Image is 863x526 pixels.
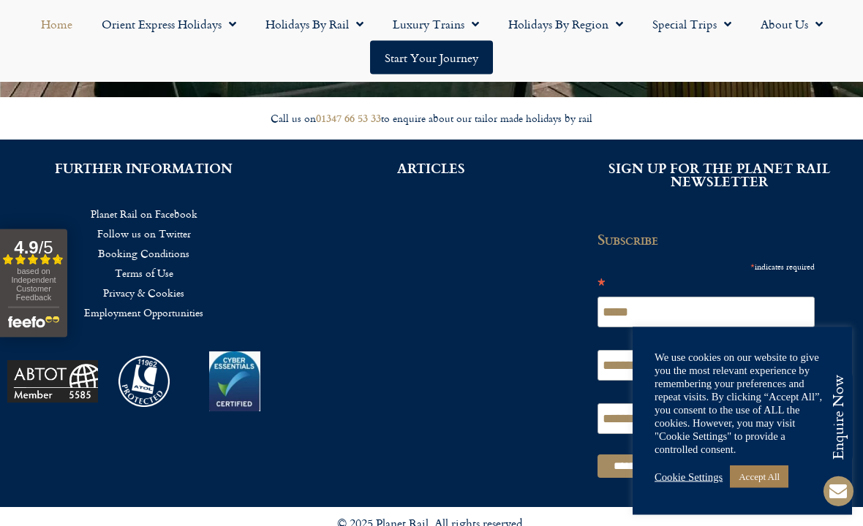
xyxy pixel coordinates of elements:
[22,162,265,175] h2: FURTHER INFORMATION
[22,264,265,283] a: Terms of Use
[22,303,265,323] a: Employment Opportunities
[22,205,265,224] a: Planet Rail on Facebook
[316,111,381,126] a: 01347 66 53 33
[22,224,265,244] a: Follow us on Twitter
[87,7,251,41] a: Orient Express Holidays
[22,205,265,323] nav: Menu
[7,7,856,75] nav: Menu
[22,283,265,303] a: Privacy & Cookies
[598,259,815,275] div: indicates required
[730,465,788,488] a: Accept All
[598,162,841,188] h2: SIGN UP FOR THE PLANET RAIL NEWSLETTER
[638,7,746,41] a: Special Trips
[22,113,841,126] div: Call us on to enquire about our tailor made holidays by rail
[370,41,493,75] a: Start your Journey
[746,7,837,41] a: About Us
[494,7,638,41] a: Holidays by Region
[655,470,723,484] a: Cookie Settings
[309,162,553,175] h2: ARTICLES
[26,7,87,41] a: Home
[22,244,265,264] a: Booking Conditions
[598,232,824,248] h2: Subscribe
[378,7,494,41] a: Luxury Trains
[251,7,378,41] a: Holidays by Rail
[655,351,830,456] div: We use cookies on our website to give you the most relevant experience by remembering your prefer...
